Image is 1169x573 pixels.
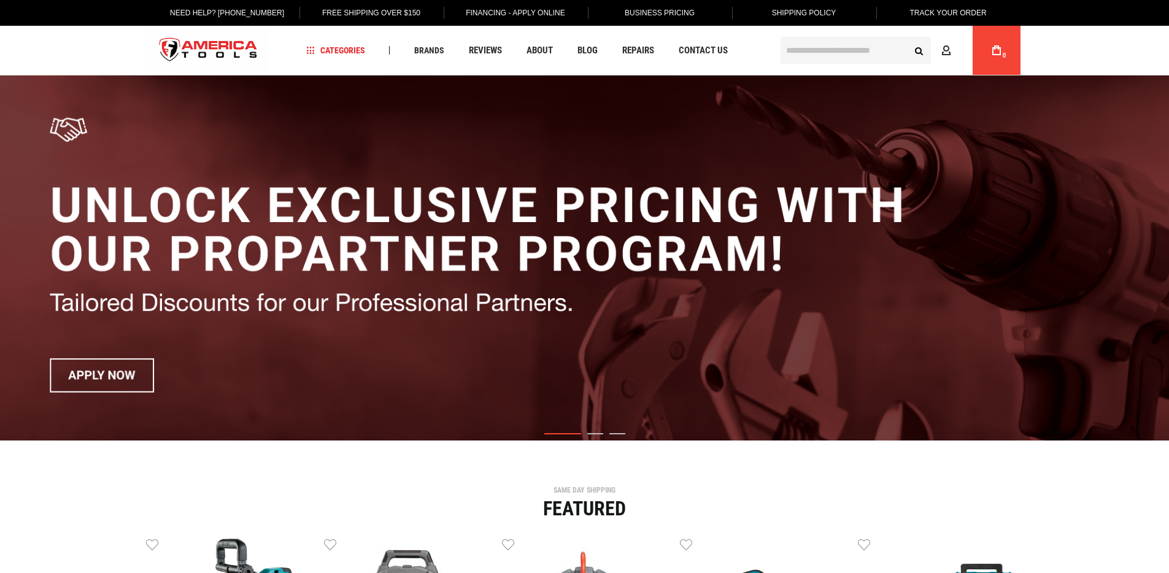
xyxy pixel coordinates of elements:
span: Contact Us [679,46,728,55]
span: 0 [1003,52,1006,59]
a: Blog [572,42,603,59]
button: Search [908,39,931,62]
a: Contact Us [673,42,733,59]
a: Reviews [463,42,507,59]
a: Repairs [617,42,660,59]
span: Reviews [469,46,502,55]
span: Categories [306,46,365,55]
img: America Tools [149,28,268,74]
span: Repairs [622,46,654,55]
a: Categories [301,42,371,59]
div: Featured [146,499,1024,518]
a: store logo [149,28,268,74]
a: 0 [985,26,1008,75]
span: About [527,46,553,55]
span: Blog [577,46,598,55]
a: Brands [409,42,450,59]
div: SAME DAY SHIPPING [146,486,1024,494]
span: Shipping Policy [772,9,836,17]
a: About [521,42,558,59]
span: Brands [414,46,444,55]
